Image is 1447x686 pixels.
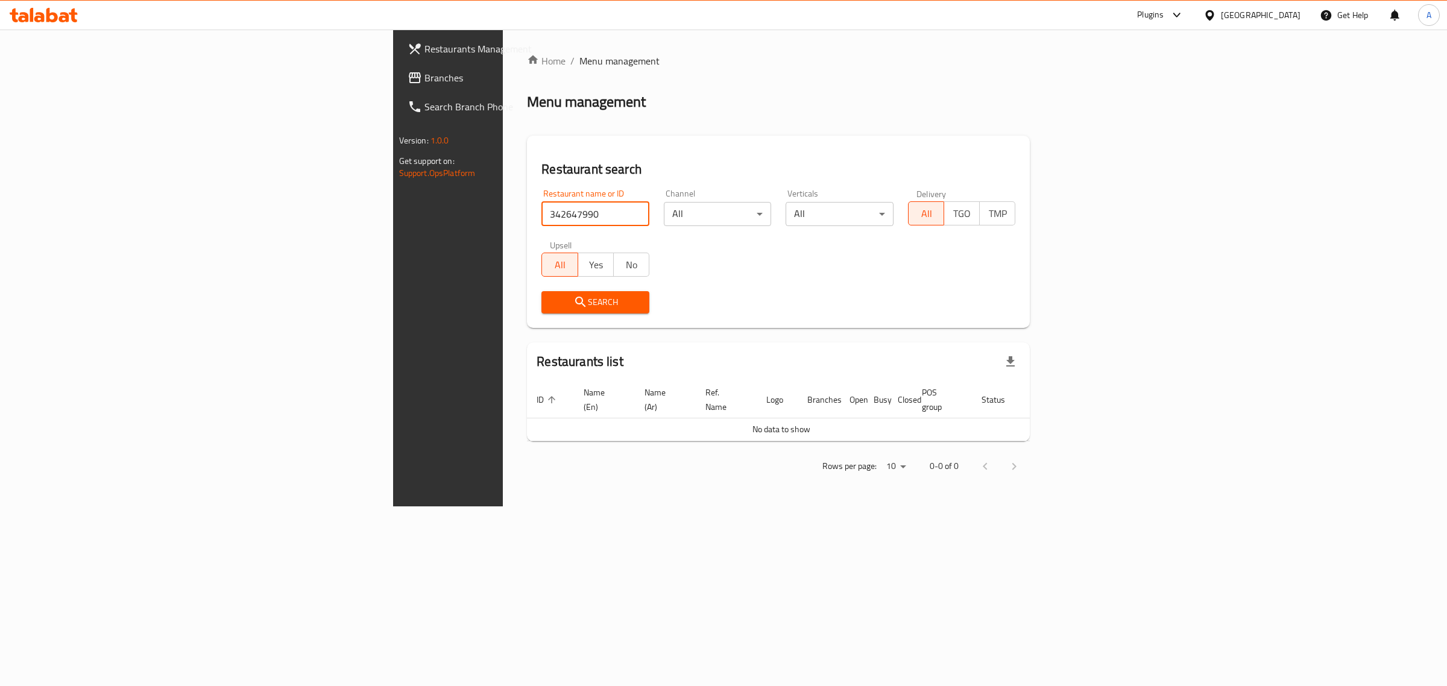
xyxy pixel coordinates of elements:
th: Branches [798,382,840,418]
span: Restaurants Management [424,42,625,56]
span: Search Branch Phone [424,99,625,114]
span: No data to show [752,421,810,437]
a: Search Branch Phone [398,92,635,121]
label: Delivery [916,189,947,198]
button: Yes [578,253,614,277]
th: Busy [864,382,888,418]
button: All [541,253,578,277]
span: Name (En) [584,385,620,414]
th: Closed [888,382,912,418]
a: Branches [398,63,635,92]
table: enhanced table [527,382,1077,441]
span: 1.0.0 [430,133,449,148]
button: TMP [979,201,1015,225]
a: Support.OpsPlatform [399,165,476,181]
button: TGO [944,201,980,225]
a: Restaurants Management [398,34,635,63]
label: Upsell [550,241,572,249]
span: A [1427,8,1431,22]
th: Logo [757,382,798,418]
h2: Restaurant search [541,160,1015,178]
span: All [913,205,939,222]
span: All [547,256,573,274]
span: Yes [583,256,609,274]
button: All [908,201,944,225]
span: Get support on: [399,153,455,169]
div: All [664,202,772,226]
span: TMP [985,205,1010,222]
span: ID [537,392,560,407]
button: No [613,253,649,277]
h2: Restaurants list [537,353,623,371]
div: Plugins [1137,8,1164,22]
span: Search [551,295,640,310]
span: Ref. Name [705,385,742,414]
span: POS group [922,385,957,414]
th: Open [840,382,864,418]
div: All [786,202,894,226]
span: TGO [949,205,975,222]
button: Search [541,291,649,313]
div: [GEOGRAPHIC_DATA] [1221,8,1300,22]
span: Branches [424,71,625,85]
p: 0-0 of 0 [930,459,959,474]
div: Rows per page: [881,458,910,476]
span: No [619,256,645,274]
span: Version: [399,133,429,148]
p: Rows per page: [822,459,877,474]
input: Search for restaurant name or ID.. [541,202,649,226]
div: Export file [996,347,1025,376]
span: Name (Ar) [645,385,681,414]
nav: breadcrumb [527,54,1030,68]
span: Status [982,392,1021,407]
